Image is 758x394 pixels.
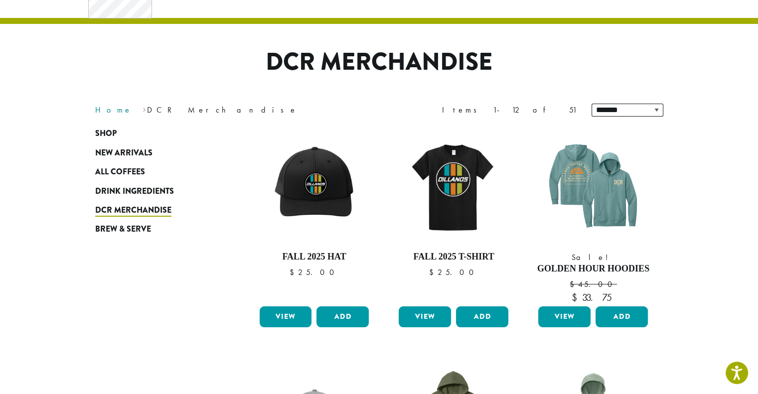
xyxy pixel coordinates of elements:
[95,147,152,159] span: New Arrivals
[290,267,339,277] bdi: 25.00
[536,129,650,244] img: DCR-SS-Golden-Hour-Hoodie-Eucalyptus-Blue-1200x1200-Web-e1744312709309.png
[95,162,215,181] a: All Coffees
[95,128,117,140] span: Shop
[95,204,171,217] span: DCR Merchandise
[143,101,146,116] span: ›
[257,129,372,302] a: Fall 2025 Hat $25.00
[95,220,215,239] a: Brew & Serve
[399,306,451,327] a: View
[536,252,650,263] span: Sale!
[571,291,615,304] bdi: 33.75
[429,267,478,277] bdi: 25.00
[429,267,438,277] span: $
[257,129,371,244] img: DCR-Retro-Three-Strip-Circle-Patch-Trucker-Hat-Fall-WEB-scaled.jpg
[260,306,312,327] a: View
[95,166,145,178] span: All Coffees
[95,223,151,236] span: Brew & Serve
[316,306,369,327] button: Add
[88,48,671,77] h1: DCR Merchandise
[95,185,174,198] span: Drink Ingredients
[596,306,648,327] button: Add
[95,201,215,220] a: DCR Merchandise
[396,129,511,244] img: DCR-Retro-Three-Strip-Circle-Tee-Fall-WEB-scaled.jpg
[396,129,511,302] a: Fall 2025 T-Shirt $25.00
[538,306,591,327] a: View
[95,143,215,162] a: New Arrivals
[536,129,650,302] a: Sale! Golden Hour Hoodies $45.00
[571,291,582,304] span: $
[570,279,578,289] span: $
[95,105,132,115] a: Home
[536,263,650,274] h4: Golden Hour Hoodies
[290,267,298,277] span: $
[456,306,508,327] button: Add
[442,104,577,116] div: Items 1-12 of 51
[95,104,364,116] nav: Breadcrumb
[257,252,372,263] h4: Fall 2025 Hat
[95,181,215,200] a: Drink Ingredients
[95,124,215,143] a: Shop
[396,252,511,263] h4: Fall 2025 T-Shirt
[570,279,617,289] bdi: 45.00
